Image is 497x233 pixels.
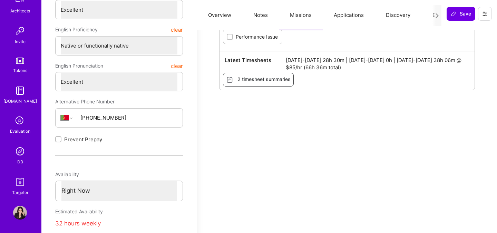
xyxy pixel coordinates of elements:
[10,7,30,14] div: Architects
[13,114,27,128] i: icon SelectionTeam
[12,189,28,196] div: Targeter
[55,23,98,36] span: English Proficiency
[15,38,26,45] div: Invite
[13,206,27,220] img: User Avatar
[11,206,29,220] a: User Avatar
[225,57,286,71] span: Latest Timesheets
[16,58,24,64] img: tokens
[447,7,475,21] button: Save
[13,144,27,158] img: Admin Search
[13,84,27,98] img: guide book
[13,24,27,38] img: Invite
[13,175,27,189] img: Skill Targeter
[451,10,471,17] span: Save
[435,13,440,18] i: icon Next
[236,33,278,40] label: Performance Issue
[55,99,115,104] span: Alternative Phone Number
[226,76,291,83] span: 2 timesheet summaries
[17,158,23,165] div: DB
[55,205,183,218] div: Estimated Availability
[55,168,183,181] div: Availability
[64,136,102,143] span: Prevent Prepay
[55,218,183,229] div: 32 hours weekly
[10,128,30,135] div: Evaluation
[226,76,233,83] i: icon Timesheets
[171,60,183,72] button: clear
[3,98,37,105] div: [DOMAIN_NAME]
[55,60,103,72] span: English Pronunciation
[286,57,469,71] span: [DATE]-[DATE] 28h 30m | [DATE]-[DATE] 0h | [DATE]-[DATE] 38h 06m @ $85/hr (66h 36m total)
[223,73,294,87] button: 2 timesheet summaries
[80,109,177,126] input: +1 (000) 000-0000
[171,23,183,36] button: clear
[13,67,27,74] div: Tokens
